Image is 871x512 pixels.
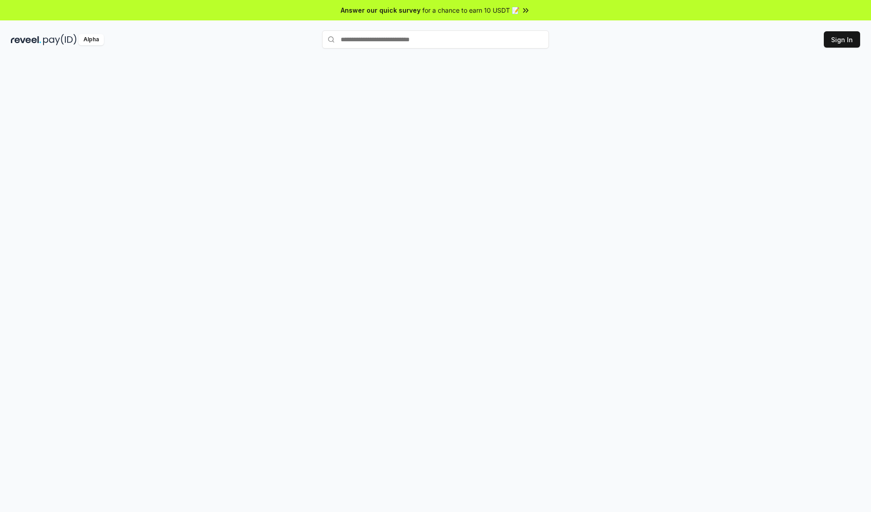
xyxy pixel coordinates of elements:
img: reveel_dark [11,34,41,45]
img: pay_id [43,34,77,45]
button: Sign In [824,31,860,48]
div: Alpha [78,34,104,45]
span: Answer our quick survey [341,5,421,15]
span: for a chance to earn 10 USDT 📝 [422,5,519,15]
